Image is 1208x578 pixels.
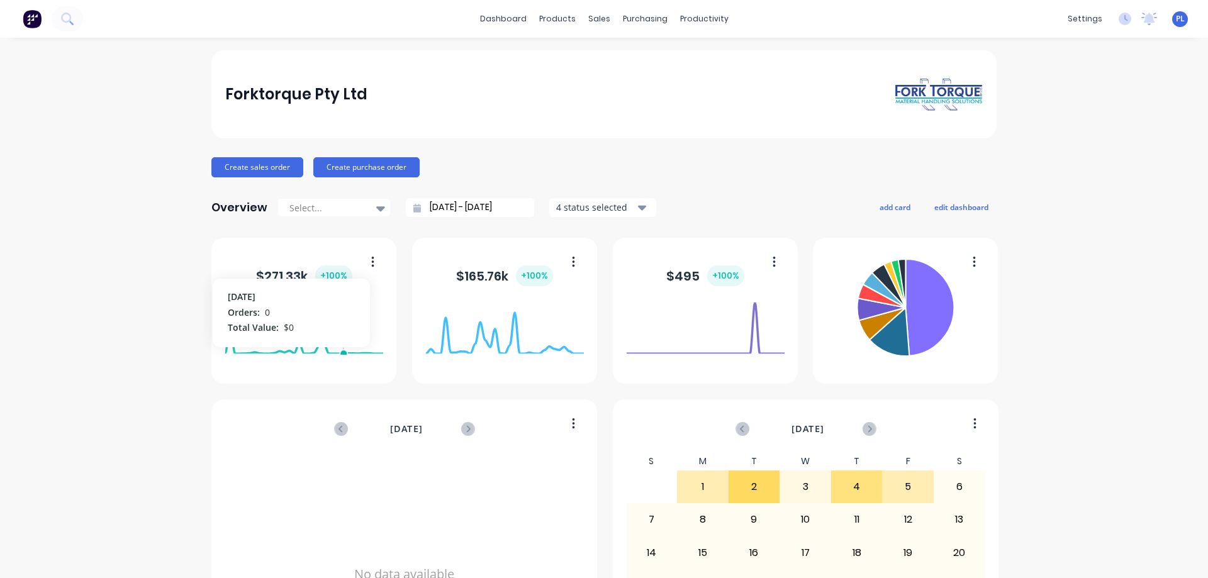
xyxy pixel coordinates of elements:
div: $ 165.76k [456,265,553,286]
button: Create purchase order [313,157,420,177]
a: dashboard [474,9,533,28]
div: 14 [627,537,677,569]
div: $ 495 [666,265,744,286]
div: 13 [934,504,985,535]
div: + 100 % [707,265,744,286]
img: Factory [23,9,42,28]
div: S [626,452,678,470]
button: 4 status selected [549,198,656,217]
div: S [934,452,985,470]
div: 9 [729,504,780,535]
div: $ 271.33k [256,265,352,286]
img: Forktorque Pty Ltd [895,77,983,112]
span: PL [1176,13,1185,25]
div: 10 [780,504,830,535]
div: 8 [678,504,728,535]
div: 2 [729,471,780,503]
div: products [533,9,582,28]
div: + 100 % [516,265,553,286]
div: 6 [934,471,985,503]
div: Overview [211,195,267,220]
div: 5 [883,471,933,503]
div: 19 [883,537,933,569]
div: 3 [780,471,830,503]
div: 4 [832,471,882,503]
div: 16 [729,537,780,569]
div: 11 [832,504,882,535]
div: T [831,452,883,470]
div: 18 [832,537,882,569]
div: purchasing [617,9,674,28]
div: + 100 % [315,265,352,286]
span: [DATE] [390,422,423,436]
div: W [780,452,831,470]
div: sales [582,9,617,28]
div: M [677,452,729,470]
div: settings [1061,9,1109,28]
div: F [882,452,934,470]
div: productivity [674,9,735,28]
div: 7 [627,504,677,535]
div: 20 [934,537,985,569]
div: Forktorque Pty Ltd [225,82,367,107]
button: Create sales order [211,157,303,177]
div: 1 [678,471,728,503]
div: 12 [883,504,933,535]
div: 15 [678,537,728,569]
div: 17 [780,537,830,569]
div: T [729,452,780,470]
button: add card [871,199,919,215]
button: edit dashboard [926,199,997,215]
div: 4 status selected [556,201,635,214]
span: [DATE] [791,422,824,436]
